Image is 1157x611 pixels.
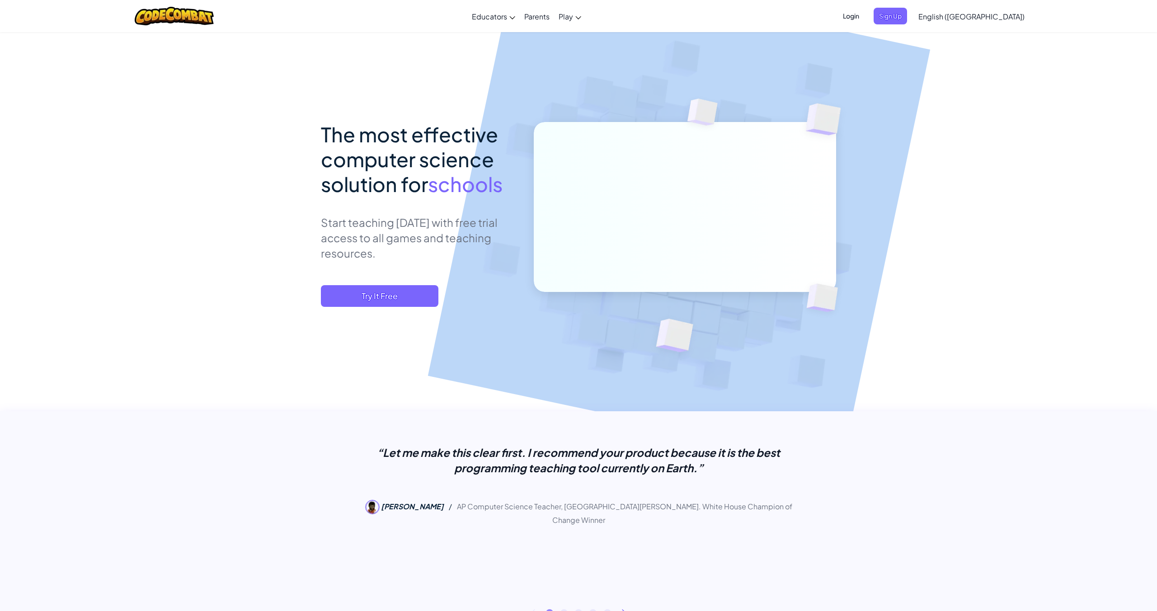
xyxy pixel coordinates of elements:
button: Try It Free [321,285,438,307]
span: Educators [472,12,507,21]
img: Seth Reichelson [365,500,380,514]
a: Parents [520,4,554,28]
p: “Let me make this clear first. I recommend your product because it is the best programming teachi... [353,445,804,475]
span: Play [559,12,573,21]
img: Overlap cubes [671,81,736,148]
span: AP Computer Science Teacher, [GEOGRAPHIC_DATA][PERSON_NAME]. White House Champion of Change Winner [457,502,792,525]
img: Overlap cubes [792,265,860,331]
span: / [445,502,456,511]
button: Login [837,8,865,24]
button: Sign Up [874,8,907,24]
span: English ([GEOGRAPHIC_DATA]) [918,12,1025,21]
span: [PERSON_NAME] [381,502,444,511]
span: The most effective computer science solution for [321,122,498,197]
img: Overlap cubes [634,300,715,375]
img: CodeCombat logo [135,7,214,25]
img: Overlap cubes [788,81,866,158]
a: Educators [467,4,520,28]
a: English ([GEOGRAPHIC_DATA]) [914,4,1029,28]
a: Play [554,4,586,28]
span: schools [428,171,503,197]
p: Start teaching [DATE] with free trial access to all games and teaching resources. [321,215,520,261]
